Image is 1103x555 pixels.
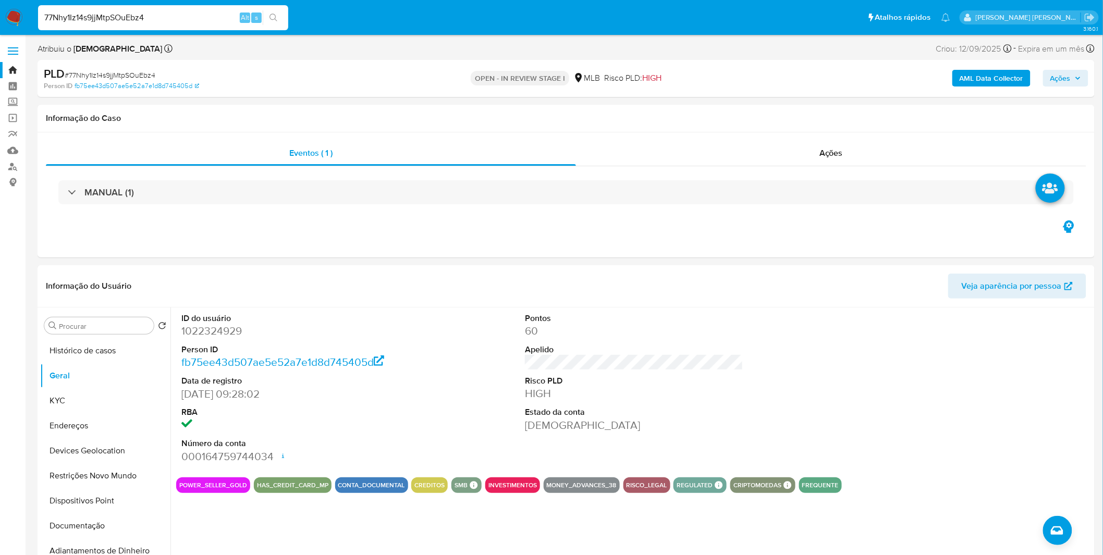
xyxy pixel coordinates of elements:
span: HIGH [642,72,661,84]
span: Ações [819,147,843,159]
button: Veja aparência por pessoa [948,274,1086,299]
span: # 77Nhy1Iz14s9jjMtpSOuEbz4 [65,70,155,80]
a: fb75ee43d507ae5e52a7e1d8d745405d [75,81,199,91]
dt: ID do usuário [181,313,400,324]
button: Endereços [40,413,170,438]
button: search-icon [263,10,284,25]
b: Person ID [44,81,72,91]
p: OPEN - IN REVIEW STAGE I [471,71,569,85]
div: Criou: 12/09/2025 [936,42,1012,56]
input: Procurar [59,322,150,331]
dd: 000164759744034 [181,449,400,464]
span: Atribuiu o [38,43,162,55]
div: MANUAL (1) [58,180,1074,204]
button: Dispositivos Point [40,488,170,513]
dd: HIGH [525,386,743,401]
dt: Apelido [525,344,743,355]
span: s [255,13,258,22]
button: Retornar ao pedido padrão [158,322,166,333]
a: fb75ee43d507ae5e52a7e1d8d745405d [181,354,385,369]
b: PLD [44,65,65,82]
p: igor.silva@mercadolivre.com [976,13,1081,22]
b: AML Data Collector [960,70,1023,87]
button: Geral [40,363,170,388]
dt: Pontos [525,313,743,324]
dt: Estado da conta [525,406,743,418]
button: Ações [1043,70,1088,87]
b: [DEMOGRAPHIC_DATA] [71,43,162,55]
button: Histórico de casos [40,338,170,363]
button: Devices Geolocation [40,438,170,463]
dt: Risco PLD [525,375,743,387]
span: Veja aparência por pessoa [962,274,1062,299]
h1: Informação do Caso [46,113,1086,124]
span: Ações [1050,70,1071,87]
a: Sair [1084,12,1095,23]
a: Notificações [941,13,950,22]
dt: Data de registro [181,375,400,387]
dt: RBA [181,406,400,418]
dd: [DEMOGRAPHIC_DATA] [525,418,743,433]
button: KYC [40,388,170,413]
dd: [DATE] 09:28:02 [181,387,400,401]
h3: MANUAL (1) [84,187,134,198]
span: Atalhos rápidos [875,12,931,23]
button: Procurar [48,322,57,330]
span: Eventos ( 1 ) [289,147,333,159]
span: Risco PLD: [604,72,661,84]
dt: Número da conta [181,438,400,449]
dd: 60 [525,324,743,338]
span: Alt [241,13,249,22]
dd: 1022324929 [181,324,400,338]
dt: Person ID [181,344,400,355]
input: Pesquise usuários ou casos... [38,11,288,24]
button: Restrições Novo Mundo [40,463,170,488]
button: AML Data Collector [952,70,1031,87]
span: Expira em um mês [1019,43,1085,55]
button: Documentação [40,513,170,538]
span: - [1014,42,1016,56]
h1: Informação do Usuário [46,281,131,291]
div: MLB [573,72,600,84]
